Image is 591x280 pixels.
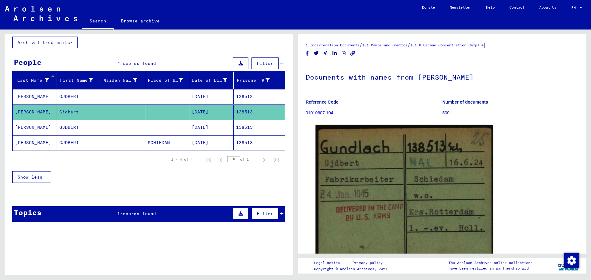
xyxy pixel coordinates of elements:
mat-header-cell: Last Name [13,72,57,89]
div: Place of Birth [148,77,183,84]
mat-cell: 138513 [234,89,285,104]
div: 1 – 4 of 4 [171,157,193,162]
button: Last page [270,153,283,166]
button: Share on Facebook [304,49,311,57]
span: / [477,42,480,48]
span: / [360,42,362,48]
div: Change consent [564,253,579,268]
button: Show less [12,171,51,183]
mat-header-cell: Maiden Name [101,72,145,89]
mat-cell: [PERSON_NAME] [13,105,57,120]
p: 500 [442,110,579,116]
div: of 1 [227,156,258,162]
span: Show less [18,174,42,180]
span: / [408,42,410,48]
a: 01010607 104 [306,110,333,115]
b: Number of documents [442,100,488,105]
mat-cell: Gjdbert [57,105,101,120]
h1: Documents with names from [PERSON_NAME] [306,63,579,90]
mat-header-cell: Date of Birth [189,72,234,89]
span: 1 [117,211,120,216]
button: Archival tree units [12,37,78,48]
mat-cell: 138513 [234,105,285,120]
div: Place of Birth [148,75,191,85]
span: records found [120,211,156,216]
div: Maiden Name [103,75,145,85]
img: Change consent [564,253,579,268]
mat-cell: GJDBERT [57,120,101,135]
div: Maiden Name [103,77,137,84]
mat-header-cell: First Name [57,72,101,89]
button: Share on WhatsApp [341,49,347,57]
a: Browse archive [114,14,167,28]
mat-cell: GJDBERT [57,135,101,150]
div: Prisoner # [236,75,278,85]
div: Date of Birth [192,77,227,84]
mat-cell: 138513 [234,120,285,135]
div: Date of Birth [192,75,235,85]
button: Share on LinkedIn [332,49,338,57]
img: 001.jpg [316,125,493,265]
mat-cell: SCHIEDAM [145,135,190,150]
div: First Name [59,75,101,85]
div: Last Name [15,75,57,85]
a: Legal notice [314,260,345,266]
a: 1.1.6 Dachau Concentration Camp [410,43,477,47]
button: Share on Twitter [313,49,320,57]
span: Filter [257,61,273,66]
mat-header-cell: Place of Birth [145,72,190,89]
button: Filter [251,208,279,219]
mat-cell: [PERSON_NAME] [13,89,57,104]
a: 1 Incarceration Documents [306,43,360,47]
button: Share on Xing [322,49,329,57]
p: have been realized in partnership with [448,266,533,271]
button: Previous page [215,153,227,166]
p: Copyright © Arolsen Archives, 2021 [314,266,390,272]
mat-cell: [DATE] [189,135,234,150]
b: Reference Code [306,100,339,105]
span: 4 [117,61,120,66]
div: Prisoner # [236,77,270,84]
a: Search [82,14,114,30]
div: | [314,260,390,266]
span: EN [571,6,578,10]
mat-cell: [DATE] [189,105,234,120]
span: Filter [257,211,273,216]
mat-cell: 138513 [234,135,285,150]
mat-header-cell: Prisoner # [234,72,285,89]
img: Arolsen_neg.svg [5,6,77,21]
a: 1.1 Camps and Ghettos [362,43,408,47]
p: The Arolsen Archives online collections [448,260,533,266]
div: First Name [59,77,93,84]
img: yv_logo.png [557,258,580,273]
div: Topics [14,207,42,218]
button: First page [203,153,215,166]
mat-cell: [DATE] [189,120,234,135]
button: Copy link [350,49,356,57]
mat-cell: [PERSON_NAME] [13,135,57,150]
mat-cell: GJDBERT [57,89,101,104]
a: Privacy policy [348,260,390,266]
div: Last Name [15,77,49,84]
button: Filter [251,57,279,69]
mat-cell: [PERSON_NAME] [13,120,57,135]
mat-cell: [DATE] [189,89,234,104]
div: People [14,57,42,68]
button: Next page [258,153,270,166]
span: records found [120,61,156,66]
